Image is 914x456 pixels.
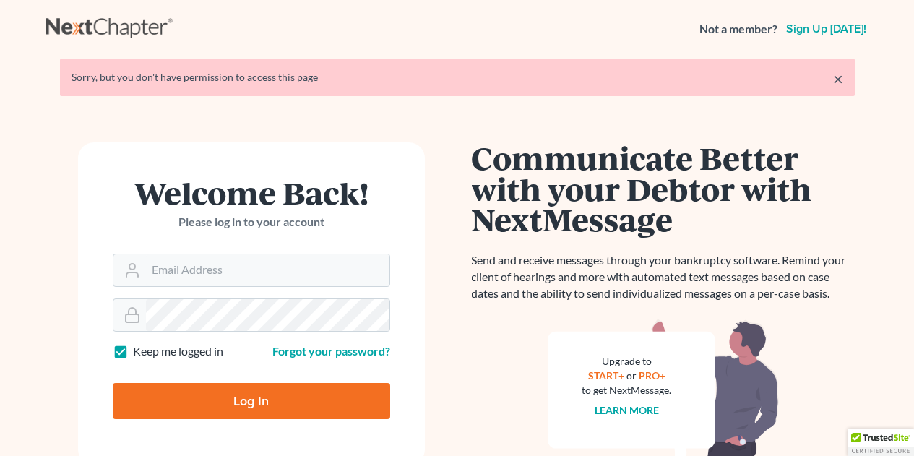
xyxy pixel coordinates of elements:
[113,214,390,231] p: Please log in to your account
[582,354,672,369] div: Upgrade to
[133,343,223,360] label: Keep me logged in
[146,254,389,286] input: Email Address
[783,23,869,35] a: Sign up [DATE]!
[595,404,659,416] a: Learn more
[833,70,843,87] a: ×
[848,429,914,456] div: TrustedSite Certified
[472,142,855,235] h1: Communicate Better with your Debtor with NextMessage
[582,383,672,397] div: to get NextMessage.
[113,177,390,208] h1: Welcome Back!
[699,21,777,38] strong: Not a member?
[639,369,665,382] a: PRO+
[626,369,637,382] span: or
[472,252,855,302] p: Send and receive messages through your bankruptcy software. Remind your client of hearings and mo...
[72,70,843,85] div: Sorry, but you don't have permission to access this page
[272,344,390,358] a: Forgot your password?
[588,369,624,382] a: START+
[113,383,390,419] input: Log In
